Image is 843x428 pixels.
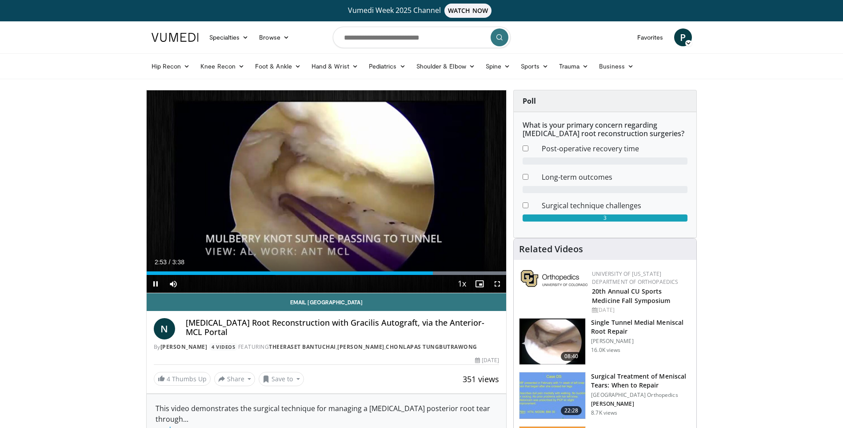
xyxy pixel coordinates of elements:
a: N [154,318,175,339]
span: / [169,258,171,266]
img: 73f26c0b-5ccf-44fc-8ea3-fdebfe20c8f0.150x105_q85_crop-smart_upscale.jpg [519,372,585,419]
div: 3 [523,214,687,222]
button: Enable picture-in-picture mode [471,275,488,293]
dd: Surgical technique challenges [535,200,694,211]
a: 4 Thumbs Up [154,372,211,386]
a: Browse [254,28,295,46]
a: Spine [480,57,515,75]
input: Search topics, interventions [333,27,511,48]
h4: Related Videos [519,244,583,254]
p: [PERSON_NAME] [591,400,691,408]
video-js: Video Player [147,90,507,293]
a: Favorites [632,28,669,46]
img: 355603a8-37da-49b6-856f-e00d7e9307d3.png.150x105_q85_autocrop_double_scale_upscale_version-0.2.png [521,270,587,287]
span: 3:38 [172,258,184,266]
img: ef04edc1-9bea-419b-8656-3c943423183a.150x105_q85_crop-smart_upscale.jpg [519,319,585,365]
strong: Poll [523,96,536,106]
dd: Post-operative recovery time [535,143,694,154]
p: 8.7K views [591,409,617,416]
button: Pause [147,275,164,293]
button: Save to [259,372,304,386]
a: Knee Recon [195,57,250,75]
a: Shoulder & Elbow [411,57,480,75]
a: Business [594,57,639,75]
span: 351 views [463,374,499,384]
div: Progress Bar [147,271,507,275]
h3: Surgical Treatment of Meniscal Tears: When to Repair [591,372,691,390]
a: P [674,28,692,46]
div: By FEATURING , , [154,343,499,351]
p: [GEOGRAPHIC_DATA] Orthopedics [591,392,691,399]
a: Pediatrics [364,57,411,75]
button: Fullscreen [488,275,506,293]
button: Playback Rate [453,275,471,293]
a: 08:40 Single Tunnel Medial Meniscal Root Repair [PERSON_NAME] 16.0K views [519,318,691,365]
a: Sports [515,57,554,75]
button: Share [214,372,256,386]
a: Foot & Ankle [250,57,306,75]
span: 4 [167,375,170,383]
a: [PERSON_NAME] [337,343,384,351]
button: Mute [164,275,182,293]
a: Email [GEOGRAPHIC_DATA] [147,293,507,311]
h6: What is your primary concern regarding [MEDICAL_DATA] root reconstruction surgeries? [523,121,687,138]
span: 22:28 [561,406,582,415]
p: [PERSON_NAME] [591,338,691,345]
div: [DATE] [592,306,689,314]
dd: Long-term outcomes [535,172,694,182]
a: Trauma [554,57,594,75]
a: Vumedi Week 2025 ChannelWATCH NOW [153,4,691,18]
a: Specialties [204,28,254,46]
div: [DATE] [475,356,499,364]
h3: Single Tunnel Medial Meniscal Root Repair [591,318,691,336]
a: Theeraset Bantuchai [269,343,336,351]
p: 16.0K views [591,347,620,354]
a: Hand & Wrist [306,57,364,75]
a: [PERSON_NAME] [160,343,208,351]
span: 08:40 [561,352,582,361]
a: Chonlapas Tungbutrawong [386,343,477,351]
a: 4 Videos [209,343,238,351]
a: 22:28 Surgical Treatment of Meniscal Tears: When to Repair [GEOGRAPHIC_DATA] Orthopedics [PERSON_... [519,372,691,419]
a: 20th Annual CU Sports Medicine Fall Symposium [592,287,670,305]
h4: [MEDICAL_DATA] Root Reconstruction with Gracilis Autograft, via the Anterior-MCL Portal [186,318,499,337]
span: WATCH NOW [444,4,491,18]
img: VuMedi Logo [152,33,199,42]
a: Hip Recon [146,57,196,75]
a: University of [US_STATE] Department of Orthopaedics [592,270,678,286]
span: 2:53 [155,258,167,266]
